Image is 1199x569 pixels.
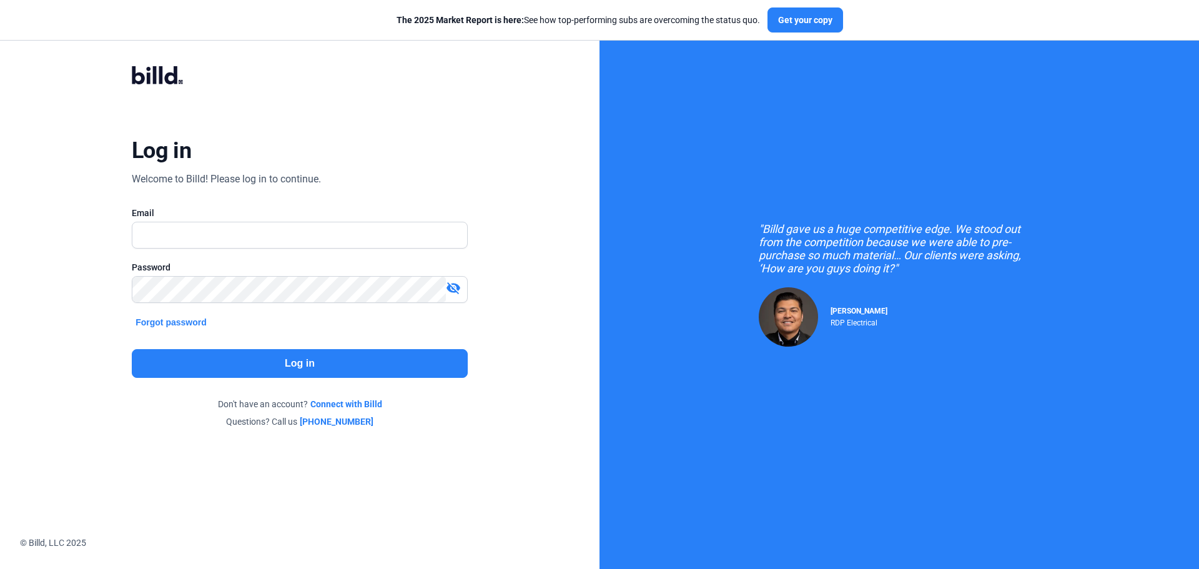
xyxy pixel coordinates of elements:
img: Raul Pacheco [759,287,818,347]
button: Get your copy [767,7,843,32]
span: The 2025 Market Report is here: [397,15,524,25]
button: Log in [132,349,468,378]
div: RDP Electrical [831,315,887,327]
div: Don't have an account? [132,398,468,410]
div: Log in [132,137,191,164]
div: Questions? Call us [132,415,468,428]
div: Welcome to Billd! Please log in to continue. [132,172,321,187]
div: Password [132,261,468,274]
div: See how top-performing subs are overcoming the status quo. [397,14,760,26]
mat-icon: visibility_off [446,280,461,295]
button: Forgot password [132,315,210,329]
div: "Billd gave us a huge competitive edge. We stood out from the competition because we were able to... [759,222,1040,275]
a: Connect with Billd [310,398,382,410]
div: Email [132,207,468,219]
a: [PHONE_NUMBER] [300,415,373,428]
span: [PERSON_NAME] [831,307,887,315]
